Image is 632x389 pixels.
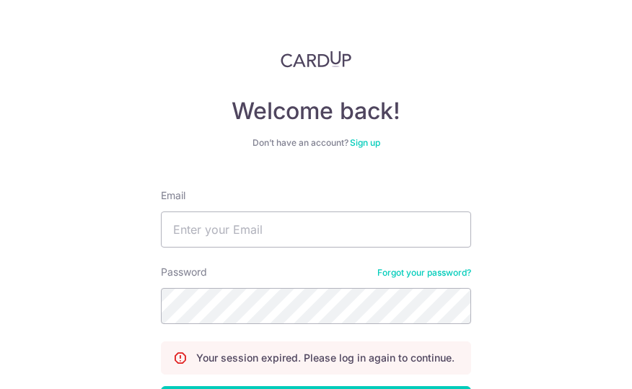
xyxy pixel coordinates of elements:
input: Enter your Email [161,211,471,248]
h4: Welcome back! [161,97,471,126]
label: Email [161,188,185,203]
p: Your session expired. Please log in again to continue. [196,351,455,365]
div: Don’t have an account? [161,137,471,149]
img: CardUp Logo [281,51,351,68]
label: Password [161,265,207,279]
a: Sign up [350,137,380,148]
a: Forgot your password? [377,267,471,279]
